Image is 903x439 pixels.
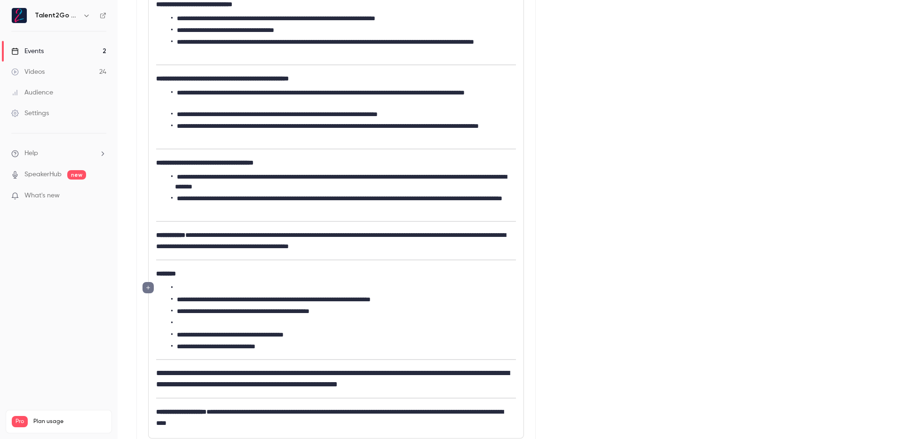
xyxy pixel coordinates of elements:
[12,8,27,23] img: Talent2Go GmbH
[67,170,86,180] span: new
[11,149,106,158] li: help-dropdown-opener
[11,88,53,97] div: Audience
[24,170,62,180] a: SpeakerHub
[35,11,79,20] h6: Talent2Go GmbH
[11,67,45,77] div: Videos
[24,149,38,158] span: Help
[12,416,28,427] span: Pro
[11,47,44,56] div: Events
[11,109,49,118] div: Settings
[33,418,106,425] span: Plan usage
[24,191,60,201] span: What's new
